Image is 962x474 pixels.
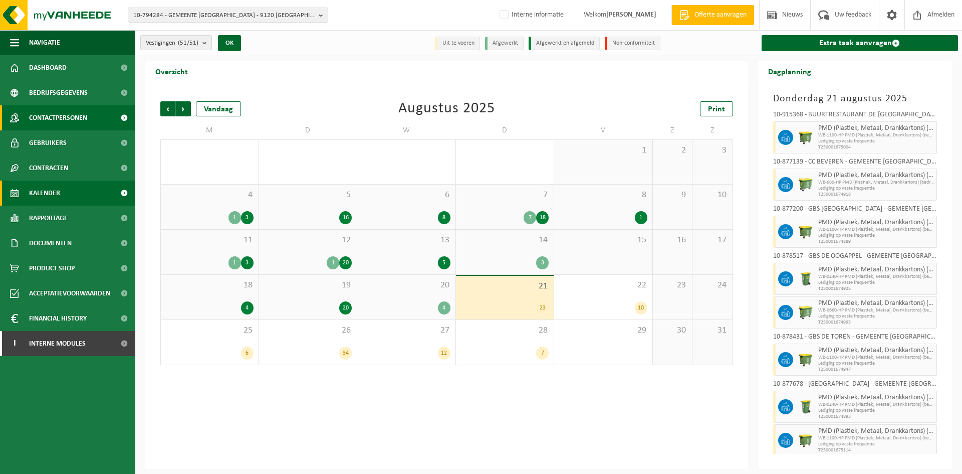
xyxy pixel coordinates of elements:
button: 10-794284 - GEMEENTE [GEOGRAPHIC_DATA] - 9120 [GEOGRAPHIC_DATA]-[STREET_ADDRESS] [128,8,328,23]
span: WB-1100-HP PMD (Plastiek, Metaal, Drankkartons) (bedrijven) [818,355,934,361]
span: 16 [658,235,687,246]
span: Product Shop [29,256,75,281]
span: Documenten [29,231,72,256]
span: Lediging op vaste frequentie [818,280,934,286]
span: 1 [559,145,647,156]
span: Contactpersonen [29,105,87,130]
span: Volgende [176,101,191,116]
span: 12 [264,235,352,246]
span: 29 [559,325,647,336]
div: 23 [536,301,549,314]
div: 1 [228,256,241,269]
span: 10 [697,190,727,201]
a: Extra taak aanvragen [762,35,958,51]
span: 8 [559,190,647,201]
span: T250001674925 [818,286,934,292]
h2: Dagplanning [758,61,821,81]
span: Lediging op vaste frequentie [818,313,934,320]
span: 18 [166,280,254,291]
img: WB-0660-HPE-GN-50 [798,305,813,320]
a: Offerte aanvragen [671,5,754,25]
div: 1 [327,256,339,269]
span: PMD (Plastiek, Metaal, Drankkartons) (bedrijven) [818,347,934,355]
div: 4 [241,301,254,314]
span: 7 [461,190,549,201]
li: Non-conformiteit [605,37,660,50]
span: 26 [264,325,352,336]
div: 7 [524,211,536,224]
span: Navigatie [29,30,60,55]
span: Vorige [160,101,175,116]
div: 20 [339,256,352,269]
span: PMD (Plastiek, Metaal, Drankkartons) (bedrijven) [818,427,934,435]
span: 22 [559,280,647,291]
span: 11 [166,235,254,246]
span: 10-794284 - GEMEENTE [GEOGRAPHIC_DATA] - 9120 [GEOGRAPHIC_DATA]-[STREET_ADDRESS] [133,8,315,23]
span: 31 [697,325,727,336]
span: 23 [658,280,687,291]
td: Z [653,121,693,139]
count: (51/51) [178,40,198,46]
td: M [160,121,259,139]
span: PMD (Plastiek, Metaal, Drankkartons) (bedrijven) [818,394,934,402]
div: 1 [228,211,241,224]
span: T250001674893 [818,414,934,420]
span: Lediging op vaste frequentie [818,138,934,144]
span: T250001674889 [818,239,934,245]
img: WB-1100-HPE-GN-51 [798,130,813,145]
li: Afgewerkt [485,37,524,50]
h2: Overzicht [145,61,198,81]
span: WB-1100-HP PMD (Plastiek, Metaal, Drankkartons) (bedrijven) [818,227,934,233]
div: 3 [536,256,549,269]
strong: [PERSON_NAME] [606,11,656,19]
h3: Donderdag 21 augustus 2025 [773,91,937,106]
div: 5 [438,256,450,269]
img: WB-0240-HPE-GN-50 [798,271,813,286]
span: WB-0240-HP PMD (Plastiek, Metaal, Drankkartons) (bedrijven) [818,402,934,408]
span: T250001675114 [818,447,934,453]
img: WB-0660-HPE-GN-51 [798,177,813,192]
span: 19 [264,280,352,291]
span: 21 [461,281,549,292]
div: 18 [536,211,549,224]
span: Bedrijfsgegevens [29,80,88,105]
li: Afgewerkt en afgemeld [529,37,600,50]
span: T250001675004 [818,144,934,150]
img: WB-1100-HPE-GN-50 [798,433,813,448]
span: 30 [658,325,687,336]
span: 27 [362,325,450,336]
div: 7 [536,347,549,360]
span: 14 [461,235,549,246]
div: 12 [438,347,450,360]
div: 10 [635,301,647,314]
div: 6 [241,347,254,360]
div: 10-915368 - BUURTRESTAURANT DE [GEOGRAPHIC_DATA] - GEMEENTE [GEOGRAPHIC_DATA] - [STREET_ADDRESS] [773,111,937,121]
span: 17 [697,235,727,246]
span: 28 [461,325,549,336]
span: PMD (Plastiek, Metaal, Drankkartons) (bedrijven) [818,172,934,180]
td: D [456,121,555,139]
td: D [259,121,358,139]
span: T250001674918 [818,192,934,198]
label: Interne informatie [498,8,564,23]
div: 3 [241,256,254,269]
td: W [357,121,456,139]
td: V [554,121,653,139]
div: 8 [438,211,450,224]
td: Z [692,121,733,139]
span: 6 [362,190,450,201]
img: WB-1100-HPE-GN-51 [798,224,813,239]
img: WB-0240-HPE-GN-50 [798,399,813,414]
span: I [10,331,19,356]
span: T250001674947 [818,367,934,373]
span: Lediging op vaste frequentie [818,233,934,239]
span: WB-0240-HP PMD (Plastiek, Metaal, Drankkartons) (bedrijven) [818,274,934,280]
span: WB-1100-HP PMD (Plastiek, Metaal, Drankkartons) (bedrijven) [818,132,934,138]
span: PMD (Plastiek, Metaal, Drankkartons) (bedrijven) [818,219,934,227]
span: 15 [559,235,647,246]
span: Rapportage [29,206,68,231]
span: 4 [166,190,254,201]
span: Lediging op vaste frequentie [818,408,934,414]
span: Vestigingen [146,36,198,51]
span: Print [708,105,725,113]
